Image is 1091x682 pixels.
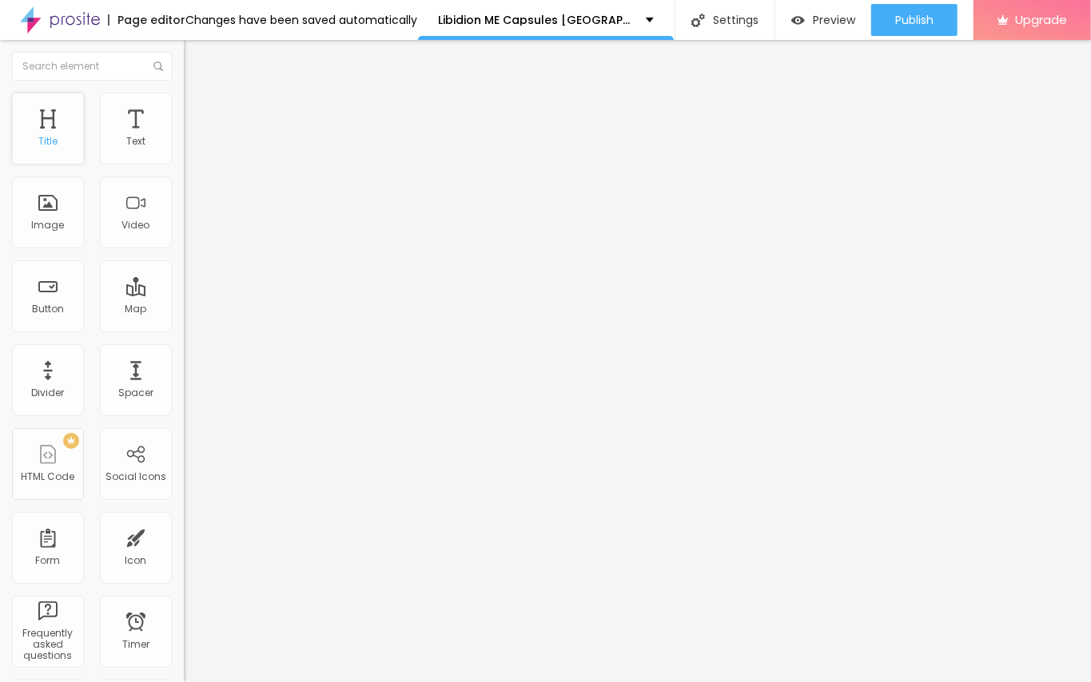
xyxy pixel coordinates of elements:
[32,220,65,231] div: Image
[106,471,166,482] div: Social Icons
[36,555,61,566] div: Form
[775,4,871,36] button: Preview
[895,14,934,26] span: Publish
[126,136,145,147] div: Text
[32,303,64,315] div: Button
[38,136,58,147] div: Title
[185,14,417,26] div: Changes have been saved automatically
[153,61,163,71] img: Icone
[108,14,185,26] div: Page editor
[125,555,147,566] div: Icon
[32,387,65,398] div: Divider
[125,303,147,315] div: Map
[122,220,150,231] div: Video
[691,14,705,27] img: Icone
[118,387,153,398] div: Spacer
[1015,13,1067,26] span: Upgrade
[871,4,958,36] button: Publish
[791,14,805,27] img: view-1.svg
[22,471,75,482] div: HTML Code
[16,628,79,662] div: Frequently asked questions
[813,14,855,26] span: Preview
[12,52,172,81] input: Search element
[122,639,149,650] div: Timer
[184,40,1091,682] iframe: Editor
[438,14,634,26] p: Libidion ME Capsules [GEOGRAPHIC_DATA]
